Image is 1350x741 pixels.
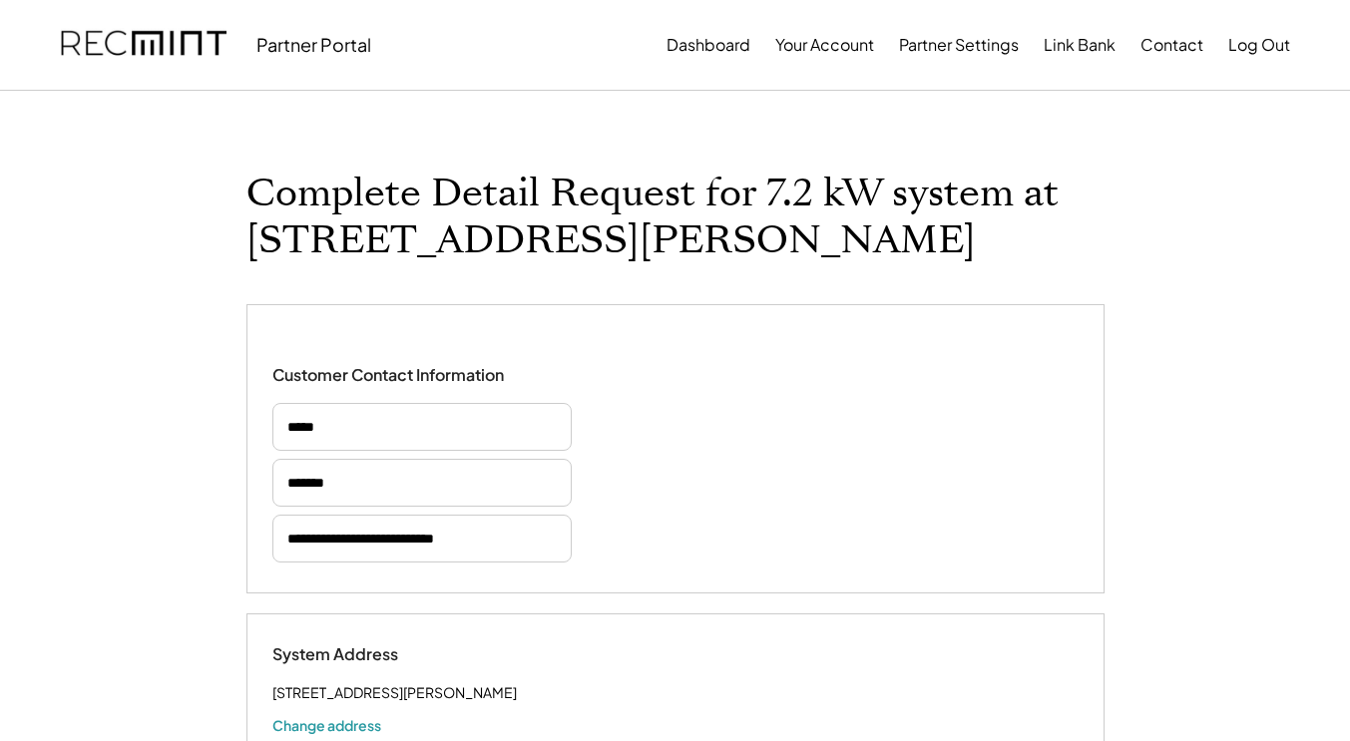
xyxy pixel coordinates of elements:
[272,644,472,665] div: System Address
[61,11,226,79] img: recmint-logotype%403x.png
[667,25,750,65] button: Dashboard
[256,33,371,56] div: Partner Portal
[272,680,517,705] div: [STREET_ADDRESS][PERSON_NAME]
[1228,25,1290,65] button: Log Out
[775,25,874,65] button: Your Account
[1140,25,1203,65] button: Contact
[1044,25,1116,65] button: Link Bank
[272,715,381,735] button: Change address
[272,365,504,386] div: Customer Contact Information
[246,171,1105,264] h1: Complete Detail Request for 7.2 kW system at [STREET_ADDRESS][PERSON_NAME]
[899,25,1019,65] button: Partner Settings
